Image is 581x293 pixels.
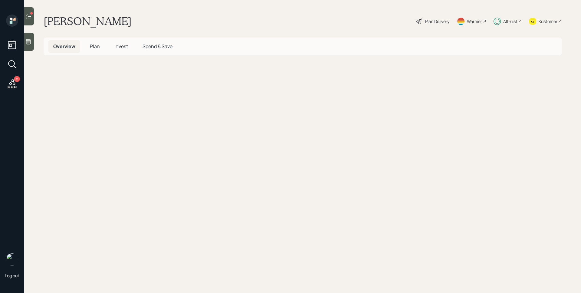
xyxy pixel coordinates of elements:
[425,18,449,25] div: Plan Delivery
[14,76,20,82] div: 2
[467,18,482,25] div: Warmer
[90,43,100,50] span: Plan
[53,43,75,50] span: Overview
[539,18,557,25] div: Kustomer
[6,253,18,265] img: james-distasi-headshot.png
[503,18,517,25] div: Altruist
[5,273,19,278] div: Log out
[44,15,132,28] h1: [PERSON_NAME]
[143,43,172,50] span: Spend & Save
[114,43,128,50] span: Invest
